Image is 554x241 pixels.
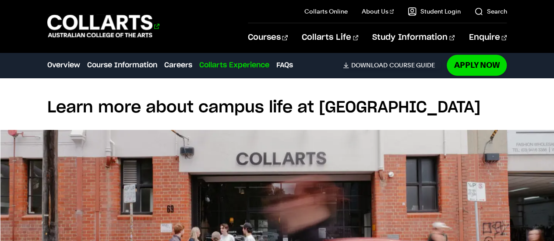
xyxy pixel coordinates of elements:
a: DownloadCourse Guide [343,61,441,69]
a: Study Information [372,23,455,52]
a: Careers [164,60,192,70]
a: Enquire [469,23,507,52]
a: Collarts Experience [199,60,269,70]
a: Collarts Online [304,7,348,16]
div: Go to homepage [47,14,159,38]
a: Course Information [87,60,157,70]
a: Apply Now [447,55,507,75]
a: Search [474,7,507,16]
h2: Learn more about campus life at [GEOGRAPHIC_DATA] [47,98,507,117]
span: Download [351,61,387,69]
a: Overview [47,60,80,70]
a: Student Login [408,7,460,16]
a: Collarts Life [302,23,358,52]
a: FAQs [276,60,293,70]
a: Courses [248,23,288,52]
a: About Us [362,7,394,16]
